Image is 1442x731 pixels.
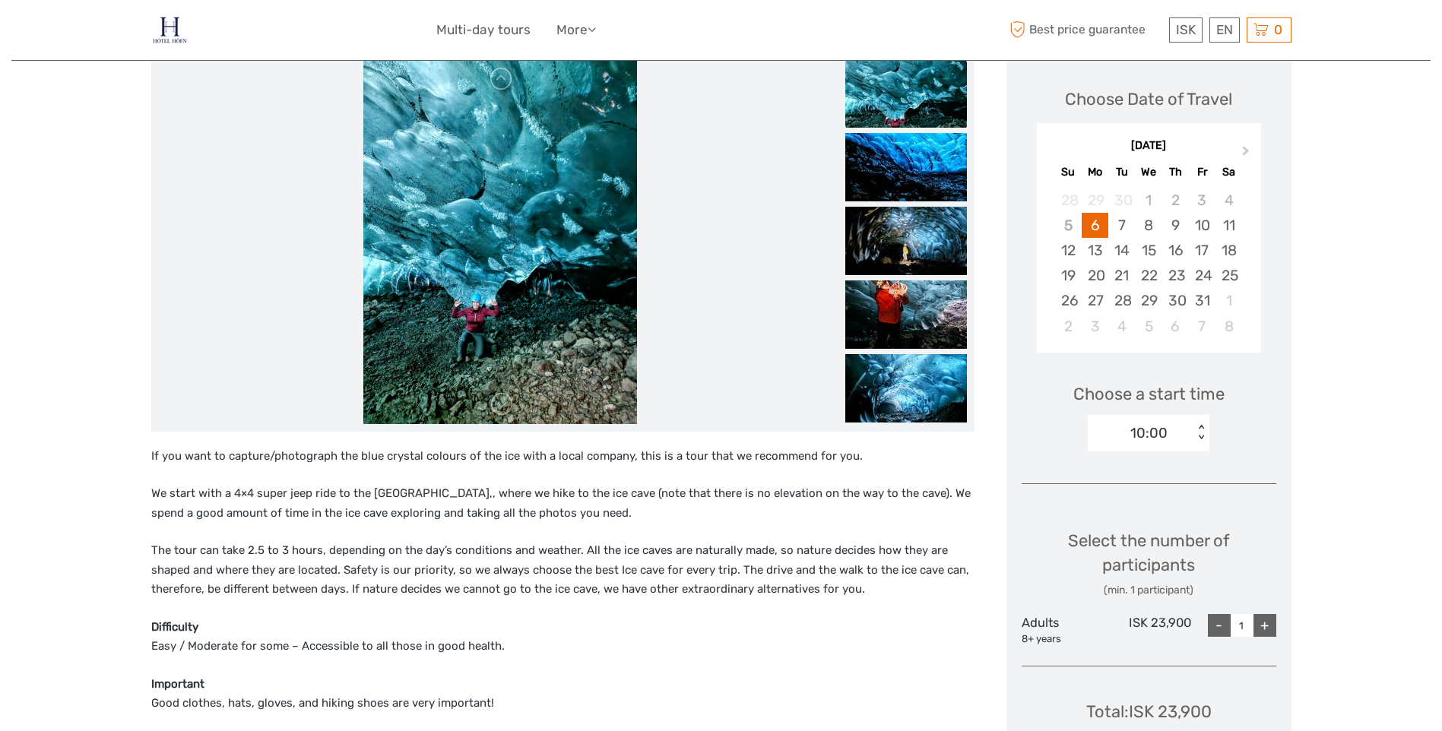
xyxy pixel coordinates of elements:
[1082,263,1108,288] div: Choose Monday, October 20th, 2025
[1189,188,1215,213] div: Not available Friday, October 3rd, 2025
[1135,314,1162,339] div: Choose Wednesday, November 5th, 2025
[363,59,637,424] img: f6291082e99243c68d198a15280b29df_main_slider.jpeg
[1253,614,1276,637] div: +
[1162,162,1189,182] div: Th
[1215,288,1242,313] div: Choose Saturday, November 1st, 2025
[1108,263,1135,288] div: Choose Tuesday, October 21st, 2025
[1055,162,1082,182] div: Su
[1189,213,1215,238] div: Choose Friday, October 10th, 2025
[1082,213,1108,238] div: Choose Monday, October 6th, 2025
[151,11,189,49] img: 686-49135f22-265b-4450-95ba-bc28a5d02e86_logo_small.jpg
[151,541,975,600] p: The tour can take 2.5 to 3 hours, depending on the day’s conditions and weather. All the ice cave...
[1135,238,1162,263] div: Choose Wednesday, October 15th, 2025
[1215,314,1242,339] div: Choose Saturday, November 8th, 2025
[1065,87,1232,111] div: Choose Date of Travel
[1022,583,1276,598] div: (min. 1 participant)
[1082,238,1108,263] div: Choose Monday, October 13th, 2025
[151,484,975,523] p: We start with a 4×4 super jeep ride to the [GEOGRAPHIC_DATA],, where we hike to the ice cave (not...
[1022,529,1276,598] div: Select the number of participants
[1022,614,1107,646] div: Adults
[845,133,967,201] img: 0788bf07868c4d2dbea58bd726cd84ef_slider_thumbnail.jpeg
[1162,213,1189,238] div: Choose Thursday, October 9th, 2025
[1108,314,1135,339] div: Choose Tuesday, November 4th, 2025
[1055,238,1082,263] div: Choose Sunday, October 12th, 2025
[1215,238,1242,263] div: Choose Saturday, October 18th, 2025
[1106,614,1191,646] div: ISK 23,900
[1189,288,1215,313] div: Choose Friday, October 31st, 2025
[1135,263,1162,288] div: Choose Wednesday, October 22nd, 2025
[1215,213,1242,238] div: Choose Saturday, October 11th, 2025
[1162,238,1189,263] div: Choose Thursday, October 16th, 2025
[1055,288,1082,313] div: Choose Sunday, October 26th, 2025
[436,19,531,41] a: Multi-day tours
[1108,288,1135,313] div: Choose Tuesday, October 28th, 2025
[1086,700,1212,723] div: Total : ISK 23,900
[151,675,975,714] p: Good clothes, hats, gloves, and hiking shoes are very important!
[151,677,204,691] strong: Important
[1162,288,1189,313] div: Choose Thursday, October 30th, 2025
[1082,314,1108,339] div: Choose Monday, November 3rd, 2025
[1108,213,1135,238] div: Choose Tuesday, October 7th, 2025
[1162,314,1189,339] div: Choose Thursday, November 6th, 2025
[1162,263,1189,288] div: Choose Thursday, October 23rd, 2025
[1189,162,1215,182] div: Fr
[1055,213,1082,238] div: Not available Sunday, October 5th, 2025
[1162,188,1189,213] div: Not available Thursday, October 2nd, 2025
[1189,263,1215,288] div: Choose Friday, October 24th, 2025
[1037,138,1261,154] div: [DATE]
[1215,263,1242,288] div: Choose Saturday, October 25th, 2025
[1195,425,1208,441] div: < >
[151,447,975,467] p: If you want to capture/photograph the blue crystal colours of the ice with a local company, this ...
[1208,614,1231,637] div: -
[1055,188,1082,213] div: Not available Sunday, September 28th, 2025
[1176,22,1196,37] span: ISK
[1215,162,1242,182] div: Sa
[845,59,967,128] img: f6291082e99243c68d198a15280b29df_slider_thumbnail.jpeg
[1189,314,1215,339] div: Choose Friday, November 7th, 2025
[845,280,967,349] img: 5baadf08924c4171855d781dcd0917be_slider_thumbnail.jpeg
[1135,188,1162,213] div: Not available Wednesday, October 1st, 2025
[1082,288,1108,313] div: Choose Monday, October 27th, 2025
[1209,17,1240,43] div: EN
[1108,238,1135,263] div: Choose Tuesday, October 14th, 2025
[556,19,596,41] a: More
[1108,162,1135,182] div: Tu
[1215,188,1242,213] div: Not available Saturday, October 4th, 2025
[1082,162,1108,182] div: Mo
[845,354,967,422] img: c88b0f3203d142709e7f0fe280182edb_slider_thumbnail.jpeg
[1130,423,1168,443] div: 10:00
[1006,17,1165,43] span: Best price guarantee
[1082,188,1108,213] div: Not available Monday, September 29th, 2025
[1055,314,1082,339] div: Choose Sunday, November 2nd, 2025
[1055,263,1082,288] div: Choose Sunday, October 19th, 2025
[151,620,198,634] strong: Difficulty
[1135,288,1162,313] div: Choose Wednesday, October 29th, 2025
[1022,632,1107,647] div: 8+ years
[1041,188,1256,339] div: month 2025-10
[151,618,975,657] p: Easy / Moderate for some – Accessible to all those in good health.
[1189,238,1215,263] div: Choose Friday, October 17th, 2025
[1073,382,1225,406] span: Choose a start time
[1235,142,1260,166] button: Next Month
[1108,188,1135,213] div: Not available Tuesday, September 30th, 2025
[845,207,967,275] img: 52b3d64a52504caf87ce20da66e0b4fb_slider_thumbnail.jpeg
[1272,22,1285,37] span: 0
[1135,213,1162,238] div: Choose Wednesday, October 8th, 2025
[1135,162,1162,182] div: We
